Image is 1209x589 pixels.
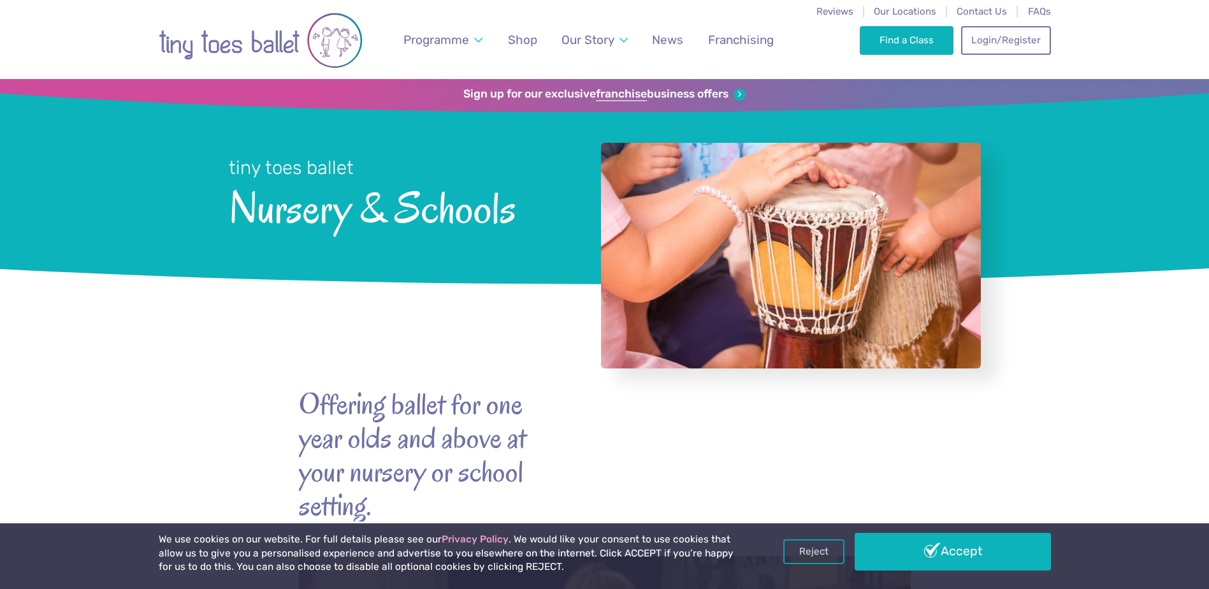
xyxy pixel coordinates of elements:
[502,25,543,55] a: Shop
[783,539,844,564] a: Reject
[229,180,567,232] span: Nursery & Schools
[702,25,779,55] a: Franchising
[555,25,633,55] a: Our Story
[403,33,469,47] span: Programme
[816,6,853,17] a: Reviews
[957,6,1007,17] a: Contact Us
[463,87,746,101] a: Sign up for our exclusivefranchisebusiness offers
[596,87,647,101] strong: franchise
[708,33,774,47] span: Franchising
[646,25,690,55] a: News
[229,157,354,178] small: tiny toes ballet
[508,33,537,47] span: Shop
[159,8,363,73] img: tiny toes ballet
[874,6,936,17] a: Our Locations
[860,26,953,54] a: Find a Class
[159,533,739,574] p: We use cookies on our website. For full details please see our . We would like your consent to us...
[855,533,1051,570] a: Accept
[442,534,509,545] a: Privacy Policy
[961,26,1050,54] a: Login/Register
[1028,6,1051,17] a: FAQs
[397,25,488,55] a: Programme
[299,388,528,522] strong: Offering ballet for one year olds and above at your nursery or school setting.
[652,33,683,47] span: News
[561,33,614,47] span: Our Story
